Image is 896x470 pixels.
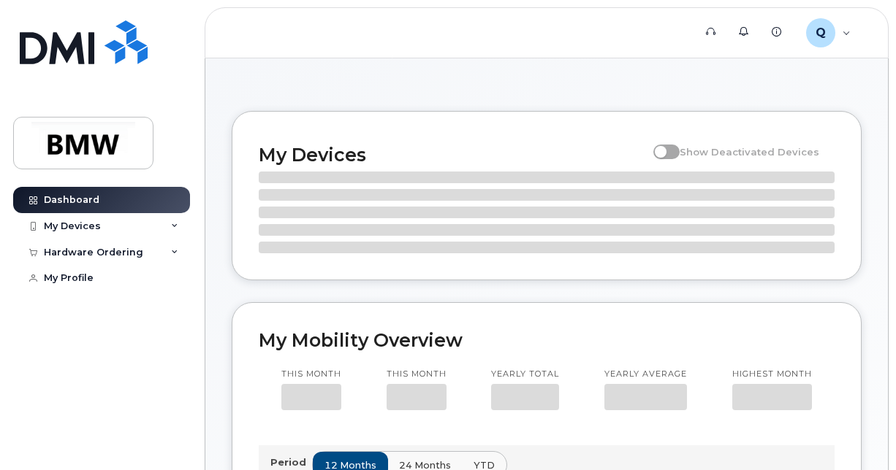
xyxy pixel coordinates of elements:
span: Show Deactivated Devices [680,146,819,158]
input: Show Deactivated Devices [653,138,665,150]
h2: My Mobility Overview [259,329,835,351]
p: This month [387,369,447,380]
p: Highest month [732,369,812,380]
p: Yearly total [491,369,559,380]
p: Period [270,455,312,469]
h2: My Devices [259,144,646,166]
p: This month [281,369,341,380]
p: Yearly average [604,369,687,380]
